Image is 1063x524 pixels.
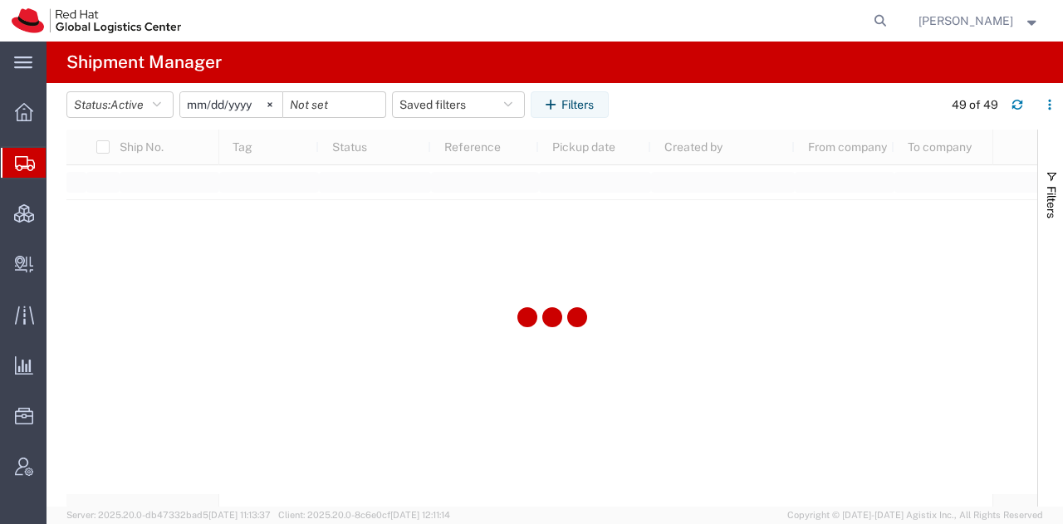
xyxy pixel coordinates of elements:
span: Copyright © [DATE]-[DATE] Agistix Inc., All Rights Reserved [787,508,1043,522]
span: [DATE] 12:11:14 [390,510,450,520]
span: [DATE] 11:13:37 [208,510,271,520]
h4: Shipment Manager [66,42,222,83]
div: 49 of 49 [952,96,998,114]
button: Status:Active [66,91,174,118]
span: Active [110,98,144,111]
input: Not set [180,92,282,117]
button: Saved filters [392,91,525,118]
span: Client: 2025.20.0-8c6e0cf [278,510,450,520]
span: Kirk Newcross [918,12,1013,30]
button: Filters [531,91,609,118]
button: [PERSON_NAME] [918,11,1041,31]
span: Filters [1045,186,1058,218]
span: Server: 2025.20.0-db47332bad5 [66,510,271,520]
img: logo [12,8,181,33]
input: Not set [283,92,385,117]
